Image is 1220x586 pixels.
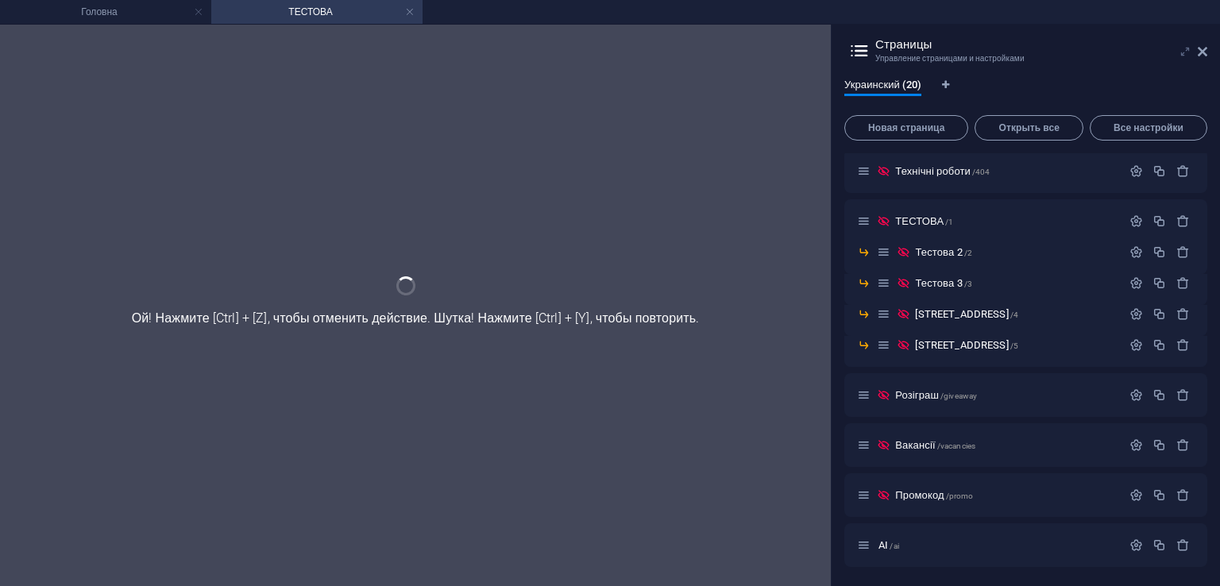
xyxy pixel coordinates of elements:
[937,441,975,450] span: /vacancies
[875,37,1207,52] h2: Страницы
[895,489,973,501] span: Нажмите, чтобы открыть страницу
[1176,438,1190,452] div: Удалить
[975,115,1083,141] button: Открыть все
[1129,338,1143,352] div: Настройки
[1176,307,1190,321] div: Удалить
[1152,438,1166,452] div: Копировать
[1176,388,1190,402] div: Удалить
[910,309,1121,319] div: [STREET_ADDRESS]/4
[1176,488,1190,502] div: Удалить
[1176,164,1190,178] div: Удалить
[1152,388,1166,402] div: Копировать
[890,216,1122,226] div: ТЕСТОВА/1
[1176,538,1190,552] div: Удалить
[1152,276,1166,290] div: Копировать
[1152,307,1166,321] div: Копировать
[915,277,972,289] span: Нажмите, чтобы открыть страницу
[890,390,1122,400] div: Розіграш/giveaway
[211,3,423,21] h4: ТЕСТОВА
[1152,245,1166,259] div: Копировать
[946,492,974,500] span: /promo
[1176,276,1190,290] div: Удалить
[1129,488,1143,502] div: Настройки
[915,246,972,258] span: Нажмите, чтобы открыть страницу
[1129,276,1143,290] div: Настройки
[964,249,972,257] span: /2
[1152,164,1166,178] div: Копировать
[945,218,953,226] span: /1
[1152,214,1166,228] div: Копировать
[875,52,1176,66] h3: Управление страницами и настройками
[874,540,1122,550] div: AI/ai
[1129,214,1143,228] div: Настройки
[1152,338,1166,352] div: Копировать
[1010,341,1018,350] span: /5
[1129,245,1143,259] div: Настройки
[1129,438,1143,452] div: Настройки
[1010,310,1018,319] span: /4
[910,340,1121,350] div: [STREET_ADDRESS]/5
[1097,123,1200,133] span: Все настройки
[972,168,990,176] span: /404
[895,215,953,227] span: ТЕСТОВА
[964,280,972,288] span: /3
[844,79,1207,109] div: Языковые вкладки
[1152,538,1166,552] div: Копировать
[890,490,1122,500] div: Промокод/promo
[1129,538,1143,552] div: Настройки
[844,75,921,98] span: Украинский (20)
[1176,338,1190,352] div: Удалить
[1129,164,1143,178] div: Настройки
[890,542,898,550] span: /ai
[910,247,1121,257] div: Тестова 2/2
[844,115,968,141] button: Новая страница
[1176,214,1190,228] div: Удалить
[851,123,961,133] span: Новая страница
[910,278,1121,288] div: Тестова 3/3
[890,166,1122,176] div: Технічні роботи/404
[878,539,899,551] span: Нажмите, чтобы открыть страницу
[1152,488,1166,502] div: Копировать
[982,123,1075,133] span: Открыть все
[1090,115,1207,141] button: Все настройки
[1129,388,1143,402] div: Настройки
[890,440,1122,450] div: Вакансії/vacancies
[915,308,1018,320] span: Нажмите, чтобы открыть страницу
[1176,245,1190,259] div: Удалить
[1129,307,1143,321] div: Настройки
[895,389,977,401] span: Нажмите, чтобы открыть страницу
[895,439,975,451] span: Нажмите, чтобы открыть страницу
[940,391,977,400] span: /giveaway
[915,339,1018,351] span: Нажмите, чтобы открыть страницу
[895,165,990,177] span: Нажмите, чтобы открыть страницу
